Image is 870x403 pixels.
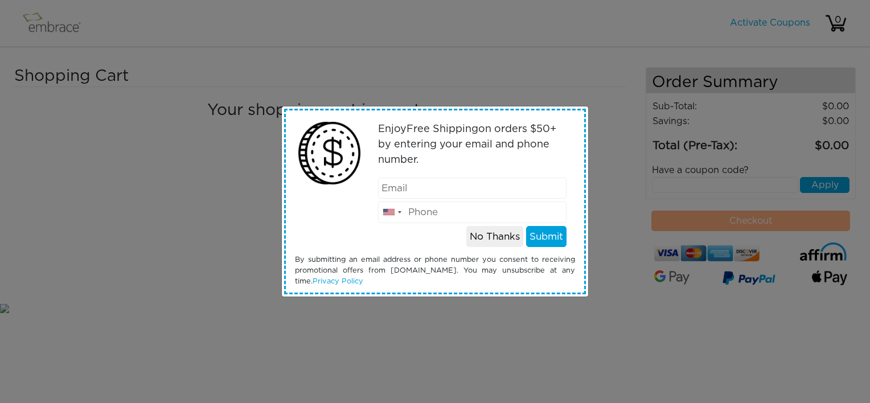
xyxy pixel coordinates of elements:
input: Email [378,178,567,199]
div: United States: +1 [379,202,405,223]
a: Privacy Policy [313,278,363,285]
img: money2.png [292,116,367,191]
p: Enjoy on orders $50+ by entering your email and phone number. [378,122,567,168]
input: Phone [378,201,567,223]
span: Free Shipping [407,124,478,134]
button: No Thanks [466,226,523,248]
button: Submit [526,226,567,248]
div: By submitting an email address or phone number you consent to receiving promotional offers from [... [286,254,584,287]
